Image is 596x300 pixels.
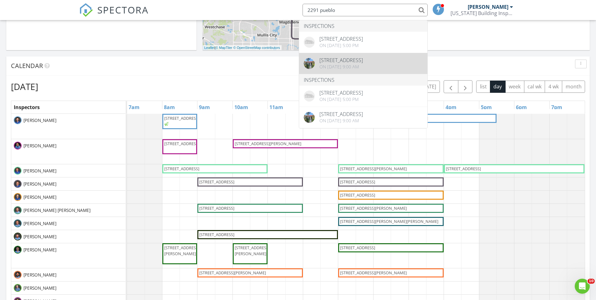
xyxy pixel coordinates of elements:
[490,81,506,93] button: day
[164,115,199,121] span: [STREET_ADDRESS]
[14,142,22,150] img: 444136019_792524036183786_8612037635741478041_n.jpg
[235,245,270,256] span: [STREET_ADDRESS][PERSON_NAME]
[319,97,363,102] div: On [DATE] 5:00 pm
[127,102,141,112] a: 7am
[233,102,250,112] a: 10am
[14,104,40,111] span: Inspectors
[216,46,232,50] a: © MapTiler
[340,245,375,250] span: [STREET_ADDRESS]
[479,102,493,112] a: 5pm
[340,179,375,185] span: [STREET_ADDRESS]
[11,61,43,70] span: Calendar
[458,80,473,93] button: Next day
[199,205,234,211] span: [STREET_ADDRESS]
[22,168,58,174] span: [PERSON_NAME]
[22,247,58,253] span: [PERSON_NAME]
[14,180,22,188] img: brian.jpg
[417,81,440,93] button: [DATE]
[199,179,234,185] span: [STREET_ADDRESS]
[304,37,315,48] img: house-placeholder-square-ca63347ab8c70e15b013bc22427d3df0f7f082c62ce06d78aee8ec4e70df452f.jpg
[304,112,315,123] img: 9199836%2Fcover_photos%2FaFumnEx1vwCMzNzL6iaE%2Foriginal.9199836-1754310930279
[22,143,58,149] span: [PERSON_NAME]
[303,4,428,16] input: Search everything...
[233,46,280,50] a: © OpenStreetMap contributors
[304,91,315,102] img: house-placeholder-square-ca63347ab8c70e15b013bc22427d3df0f7f082c62ce06d78aee8ec4e70df452f.jpg
[476,81,490,93] button: list
[235,141,301,146] span: [STREET_ADDRESS][PERSON_NAME]
[22,117,58,124] span: [PERSON_NAME]
[319,118,363,123] div: On [DATE] 9:00 am
[562,81,585,93] button: month
[588,279,595,284] span: 10
[22,194,58,200] span: [PERSON_NAME]
[505,81,524,93] button: week
[268,102,285,112] a: 11am
[14,219,22,227] img: pete.jpg
[14,271,22,279] img: dustin.jpg
[444,102,458,112] a: 4pm
[304,58,315,69] img: 9199836%2Fcover_photos%2FaFumnEx1vwCMzNzL6iaE%2Foriginal.9199836-1754310930279
[164,166,199,171] span: [STREET_ADDRESS]
[22,207,92,213] span: [PERSON_NAME] [PERSON_NAME]
[204,46,215,50] a: Leaflet
[550,102,564,112] a: 7pm
[14,284,22,292] img: tom.jpg
[22,181,58,187] span: [PERSON_NAME]
[164,141,199,146] span: [STREET_ADDRESS]
[22,220,58,227] span: [PERSON_NAME]
[79,3,93,17] img: The Best Home Inspection Software - Spectora
[14,193,22,201] img: jonathan.jpg
[319,90,363,95] div: [STREET_ADDRESS]
[14,116,22,124] img: jared.jpg
[299,74,427,86] li: Inspections
[468,4,508,10] div: [PERSON_NAME]
[514,102,528,112] a: 6pm
[444,80,458,93] button: Previous day
[340,192,375,198] span: [STREET_ADDRESS]
[197,102,211,112] a: 9am
[340,205,407,211] span: [STREET_ADDRESS][PERSON_NAME]
[22,285,58,291] span: [PERSON_NAME]
[199,232,234,237] span: [STREET_ADDRESS]
[340,218,438,224] span: [STREET_ADDRESS][PERSON_NAME][PERSON_NAME]
[164,245,199,256] span: [STREET_ADDRESS][PERSON_NAME]
[319,64,363,69] div: On [DATE] 9:00 am
[14,233,22,240] img: austin.jpg
[319,36,363,41] div: [STREET_ADDRESS]
[79,8,149,22] a: SPECTORA
[524,81,545,93] button: cal wk
[319,43,363,48] div: On [DATE] 5:00 pm
[340,166,407,171] span: [STREET_ADDRESS][PERSON_NAME]
[575,279,590,294] iframe: Intercom live chat
[545,81,562,93] button: 4 wk
[203,45,282,50] div: |
[97,3,149,16] span: SPECTORA
[11,80,38,93] h2: [DATE]
[451,10,513,16] div: Florida Building Inspection Group
[319,58,363,63] div: [STREET_ADDRESS]
[14,246,22,254] img: img_83341.jpg
[199,270,266,276] span: [STREET_ADDRESS][PERSON_NAME]
[22,272,58,278] span: [PERSON_NAME]
[162,102,176,112] a: 8am
[319,112,363,117] div: [STREET_ADDRESS]
[340,270,407,276] span: [STREET_ADDRESS][PERSON_NAME]
[14,167,22,175] img: travis.jpg
[446,166,481,171] span: [STREET_ADDRESS]
[22,234,58,240] span: [PERSON_NAME]
[14,206,22,214] img: don.jpg
[299,20,427,32] li: Inspections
